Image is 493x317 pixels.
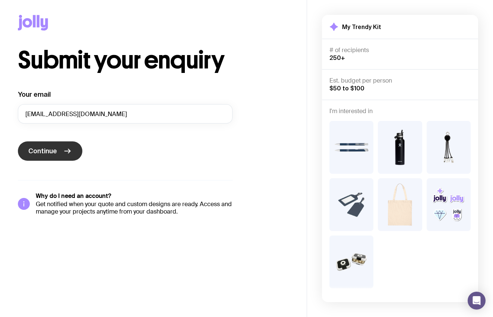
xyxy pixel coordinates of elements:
[36,201,233,215] p: Get notified when your quote and custom designs are ready. Access and manage your projects anytim...
[18,141,82,161] button: Continue
[18,104,233,124] input: you@email.com
[36,192,233,200] h5: Why do I need an account?
[18,48,268,72] h1: Submit your enquiry
[329,108,471,115] h4: I'm interested in
[468,292,486,310] div: Open Intercom Messenger
[329,77,471,84] h4: Est. budget per person
[28,147,57,156] span: Continue
[329,54,345,61] span: 250+
[329,47,471,54] h4: # of recipients
[329,85,364,92] span: $50 to $100
[18,90,51,99] label: Your email
[342,23,381,31] h2: My Trendy Kit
